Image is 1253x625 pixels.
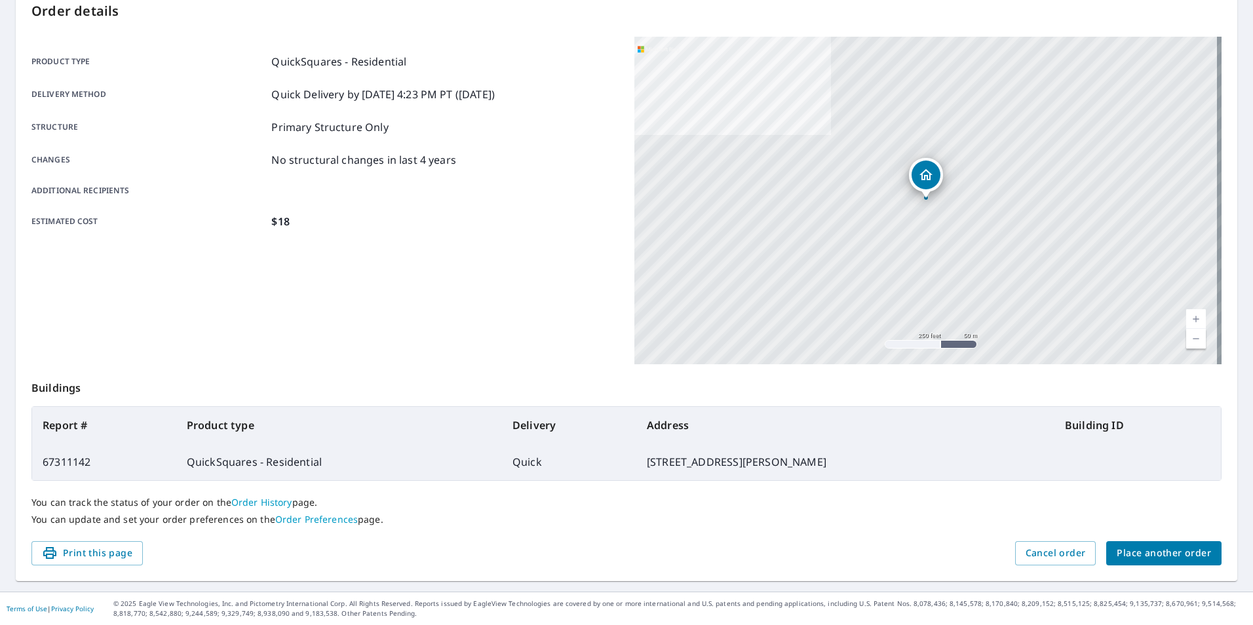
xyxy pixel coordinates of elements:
[275,513,358,525] a: Order Preferences
[502,407,636,444] th: Delivery
[32,407,176,444] th: Report #
[636,407,1054,444] th: Address
[1186,329,1206,349] a: Current Level 17, Zoom Out
[31,541,143,565] button: Print this page
[31,214,266,229] p: Estimated cost
[1054,407,1221,444] th: Building ID
[31,86,266,102] p: Delivery method
[31,185,266,197] p: Additional recipients
[31,497,1222,508] p: You can track the status of your order on the page.
[31,152,266,168] p: Changes
[176,444,502,480] td: QuickSquares - Residential
[271,54,406,69] p: QuickSquares - Residential
[1106,541,1222,565] button: Place another order
[909,158,943,199] div: Dropped pin, building 1, Residential property, 1209 Wilson Dr Dayton, OH 45402
[271,86,495,102] p: Quick Delivery by [DATE] 4:23 PM PT ([DATE])
[176,407,502,444] th: Product type
[7,604,47,613] a: Terms of Use
[271,214,289,229] p: $18
[502,444,636,480] td: Quick
[42,545,132,561] span: Print this page
[1117,545,1211,561] span: Place another order
[271,152,456,168] p: No structural changes in last 4 years
[31,364,1222,406] p: Buildings
[1015,541,1096,565] button: Cancel order
[7,605,94,613] p: |
[31,1,1222,21] p: Order details
[51,604,94,613] a: Privacy Policy
[31,119,266,135] p: Structure
[1026,545,1086,561] span: Cancel order
[31,514,1222,525] p: You can update and set your order preferences on the page.
[32,444,176,480] td: 67311142
[113,599,1246,618] p: © 2025 Eagle View Technologies, Inc. and Pictometry International Corp. All Rights Reserved. Repo...
[271,119,388,135] p: Primary Structure Only
[231,496,292,508] a: Order History
[636,444,1054,480] td: [STREET_ADDRESS][PERSON_NAME]
[31,54,266,69] p: Product type
[1186,309,1206,329] a: Current Level 17, Zoom In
